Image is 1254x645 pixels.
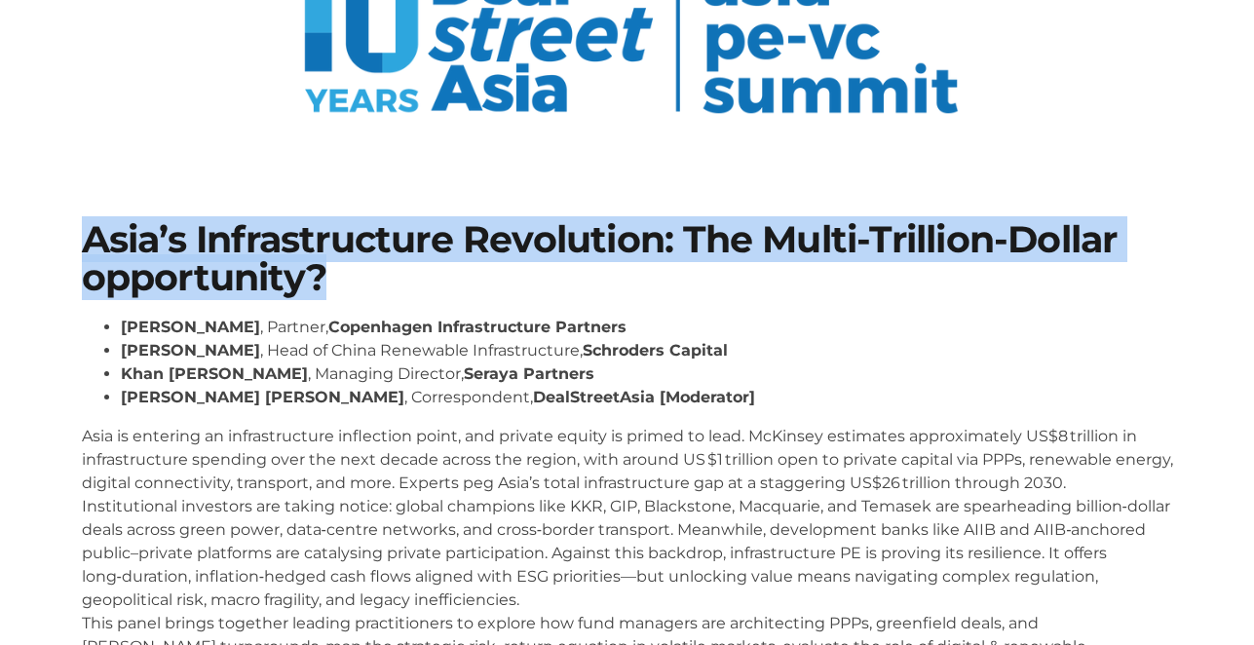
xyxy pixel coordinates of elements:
[121,386,1173,409] li: , Correspondent,
[121,316,1173,339] li: , Partner,
[121,362,1173,386] li: , Managing Director,
[583,341,728,360] strong: Schroders Capital
[121,339,1173,362] li: , Head of China Renewable Infrastructure,
[328,318,627,336] strong: Copenhagen Infrastructure Partners
[464,364,594,383] strong: Seraya Partners
[533,388,755,406] strong: DealStreetAsia [Moderator]
[121,341,260,360] strong: [PERSON_NAME]
[121,388,404,406] strong: [PERSON_NAME] [PERSON_NAME]
[82,221,1173,296] h1: Asia’s Infrastructure Revolution: The Multi-Trillion-Dollar opportunity?
[121,318,260,336] strong: [PERSON_NAME]
[121,364,308,383] strong: Khan [PERSON_NAME]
